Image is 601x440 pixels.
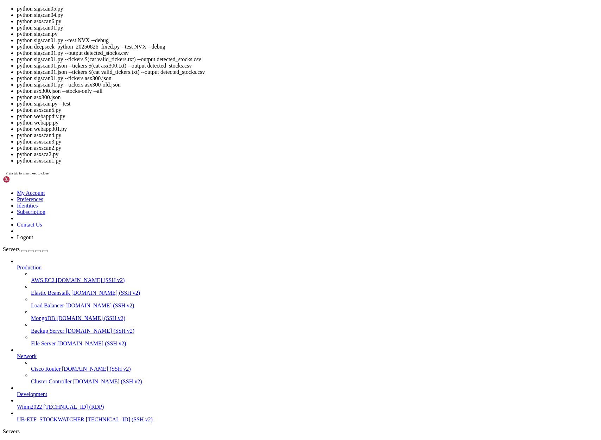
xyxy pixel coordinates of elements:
span: ubuntu@vps-d35ccc65 [23,237,76,242]
span: [DOMAIN_NAME] (SSH v2) [62,366,131,372]
span: [TECHNICAL_ID] (RDP) [43,404,104,410]
a: Load Balancer [DOMAIN_NAME] (SSH v2) [31,302,598,309]
li: Load Balancer [DOMAIN_NAME] (SSH v2) [31,296,598,309]
x-row: System load: 0.0 [3,50,509,56]
span: Servers [3,246,20,252]
a: File Server [DOMAIN_NAME] (SSH v2) [31,340,598,347]
span: ~/Project51 [59,196,90,202]
a: Subscription [17,209,45,215]
x-row: : $ source myenv/bin/activate [3,231,509,237]
li: python sigscan05.py [17,6,598,12]
x-row: Memory usage: 25% [3,61,509,67]
li: python sigscan.py --test [17,101,598,107]
x-row: : $ vi sigscan06py [3,213,509,219]
span: [DOMAIN_NAME] (SSH v2) [66,328,135,334]
a: UB-ETF_STOCKWATCHER [TECHNICAL_ID] (SSH v2) [17,416,598,423]
li: python webapp301.py [17,126,598,132]
li: Winm2022 [TECHNICAL_ID] (RDP) [17,397,598,410]
span: [TECHNICAL_ID] (SSH v2) [86,416,153,422]
li: python sigscan04.py [17,12,598,18]
x-row: Enable ESM Apps to receive additional future security updates. [3,161,509,167]
span: ubuntu@vps-d35ccc65 [3,213,56,219]
a: Production [17,264,598,271]
li: Production [17,258,598,347]
x-row: * Strictly confined Kubernetes makes edge and IoT secure. Learn how MicroK8s [3,102,509,108]
a: Backup Server [DOMAIN_NAME] (SSH v2) [31,328,598,334]
span: [DOMAIN_NAME] (SSH v2) [65,302,134,308]
a: Contact Us [17,222,42,228]
x-row: System information as of [DATE] [3,38,509,44]
span: [DOMAIN_NAME] (SSH v2) [56,277,125,283]
span: ~ [59,190,62,196]
a: My Account [17,190,45,196]
a: Cluster Controller [DOMAIN_NAME] (SSH v2) [31,378,598,385]
span: Development [17,391,47,397]
li: python sigscan01.py --output detected_stocks.csv [17,50,598,56]
x-row: Welcome to Ubuntu 24.04.3 LTS (GNU/Linux 6.8.0-78-generic x86_64) [3,3,509,9]
a: Logout [17,234,33,240]
span: ubuntu@vps-d35ccc65 [3,219,56,225]
li: Backup Server [DOMAIN_NAME] (SSH v2) [31,321,598,334]
span: Press tab to insert, esc to close. [6,171,49,175]
li: MongoDB [DOMAIN_NAME] (SSH v2) [31,309,598,321]
a: AWS EC2 [DOMAIN_NAME] (SSH v2) [31,277,598,283]
x-row: To see these additional updates run: apt list --upgradable [3,149,509,155]
li: python asxsca2.py [17,151,598,158]
li: python asxscan3.py [17,139,598,145]
x-row: Usage of /: 18.0% of 76.45GB [3,56,509,62]
span: ubuntu@vps-d35ccc65 [3,231,56,236]
li: python sigscan.py [17,31,598,37]
li: AWS EC2 [DOMAIN_NAME] (SSH v2) [31,271,598,283]
li: python sigscan01.py [17,25,598,31]
span: Elastic Beanstalk [31,290,70,296]
li: python asxscan1.py [17,158,598,164]
x-row: : $ python3 -m venv myenv [3,225,509,231]
span: myenv [158,202,172,207]
x-row: IPv4 address for ens3: [TECHNICAL_ID] [3,85,509,91]
span: Cluster Controller [31,378,72,384]
x-row: : $ vi sigscan06.py [3,219,509,225]
span: [DOMAIN_NAME] (SSH v2) [56,315,125,321]
a: Cisco Router [DOMAIN_NAME] (SSH v2) [31,366,598,372]
span: ~/Project51 [59,219,90,225]
x-row: [URL][DOMAIN_NAME] [3,120,509,126]
span: ubuntu@vps-d35ccc65 [3,196,56,202]
li: python asxscan2.py [17,145,598,151]
span: Production [17,264,42,270]
li: python sigscan01.py --tickers asx300.json [17,75,598,82]
li: python sigscan01.py --tickers $(cat valid_tickers.txt) --output detected_stocks.csv [17,56,598,63]
li: python sigscan01.json --tickers $(cat asx300.txt) --output detected_stocks.csv [17,63,598,69]
x-row: Expanded Security Maintenance for Applications is not enabled. [3,132,509,138]
a: Identities [17,203,38,209]
li: python webapp.py [17,120,598,126]
div: (48, 40) [145,237,148,243]
span: ubuntu@vps-d35ccc65 [3,190,56,196]
li: python sigscan01.py --tickers asx300-old.json [17,82,598,88]
div: Servers [3,428,598,435]
x-row: asx300-old.json asx300.txt asx_signals.csv notes.txt sigscan01.py sigscan03.py sigscan05.py [3,208,509,213]
x-row: '=3.7,' asx300.json asx_hybrid_signals.csv sigscan.py sigscan02.py sigscan04.py [3,202,509,208]
li: Cisco Router [DOMAIN_NAME] (SSH v2) [31,359,598,372]
x-row: * Support: [URL][DOMAIN_NAME] [3,26,509,32]
x-row: : $ cd Project51 [3,190,509,196]
a: Network [17,353,598,359]
span: ~/Project51 [59,213,90,219]
li: python asx300.json [17,94,598,101]
span: [DOMAIN_NAME] (SSH v2) [73,378,142,384]
span: [DOMAIN_NAME] (SSH v2) [71,290,140,296]
span: ubuntu@vps-d35ccc65 [3,225,56,231]
li: Development [17,385,598,397]
x-row: Swap usage: 0% [3,67,509,73]
li: python asxscan4.py [17,132,598,139]
span: UB-ETF_STOCKWATCHER [17,416,84,422]
li: python sigscan01.py --test NVX --debug [17,37,598,44]
span: AWS EC2 [31,277,55,283]
x-row: Users logged in: 0 [3,79,509,85]
a: Preferences [17,196,43,202]
img: Shellngn [3,176,43,183]
li: Cluster Controller [DOMAIN_NAME] (SSH v2) [31,372,598,385]
li: File Server [DOMAIN_NAME] (SSH v2) [31,334,598,347]
x-row: Last login: [DATE] from [TECHNICAL_ID] [3,184,509,190]
span: ~/Project51 [79,237,110,242]
span: Winm2022 [17,404,42,410]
